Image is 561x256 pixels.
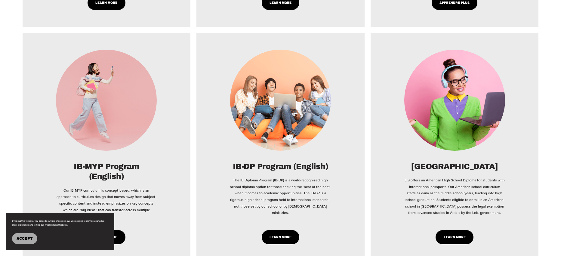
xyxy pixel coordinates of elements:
[404,177,505,216] p: EIS offers an American High School Diploma for students with international passports. Our America...
[12,219,108,227] p: By using this website, you agree to our use of cookies. We use cookies to provide you with a grea...
[230,177,331,216] p: The IB Diploma Program (IB-DP) is a world-recognized high school diploma option for those seeking...
[230,162,331,172] h2: IB-DP Program (English)
[230,50,331,151] img: Best IB DP Program in Lebanon
[6,213,114,250] section: Cookie banner
[56,187,157,220] p: Our IB-MYP curriculum is concept-based, which is an approach to curriculum design that moves away...
[404,162,505,172] h2: [GEOGRAPHIC_DATA]
[436,230,473,244] a: Learn More
[404,50,505,151] img: Best American High School in Lebanon
[262,230,300,244] a: Learn More
[56,50,157,151] img: Best International School in Lebanon
[12,233,37,244] button: Accept
[56,162,157,182] h2: IB-MYP Program (English)
[17,236,33,241] span: Accept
